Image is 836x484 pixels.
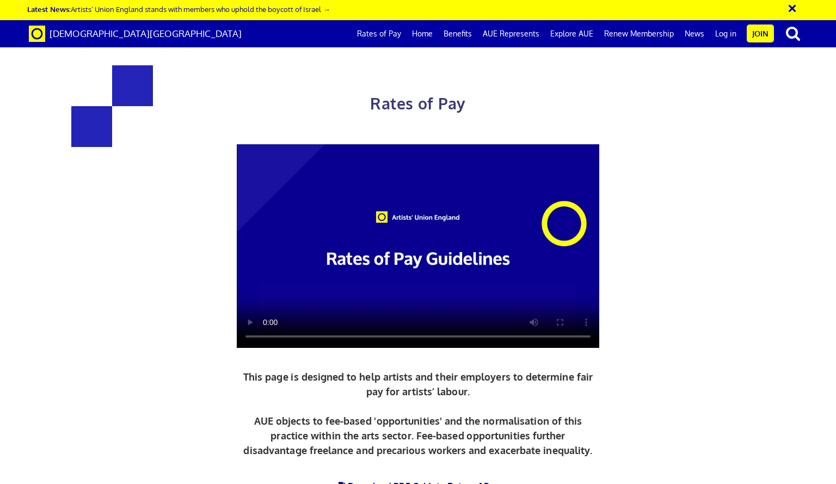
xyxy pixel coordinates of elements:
a: Rates of Pay [352,20,407,47]
a: News [679,20,710,47]
strong: Latest News: [27,4,71,14]
a: Join [747,24,774,42]
span: Rates of Pay [370,94,465,113]
a: Latest News:Artists’ Union England stands with members who uphold the boycott of Israel → [27,4,330,14]
p: This page is designed to help artists and their employers to determine fair pay for artists’ labo... [241,370,596,458]
a: Benefits [438,20,477,47]
a: AUE Represents [477,20,545,47]
a: Explore AUE [545,20,599,47]
a: Renew Membership [599,20,679,47]
a: Brand [DEMOGRAPHIC_DATA][GEOGRAPHIC_DATA] [21,20,250,47]
a: Log in [710,20,742,47]
button: search [776,22,810,45]
span: [DEMOGRAPHIC_DATA][GEOGRAPHIC_DATA] [50,28,242,39]
a: Home [407,20,438,47]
